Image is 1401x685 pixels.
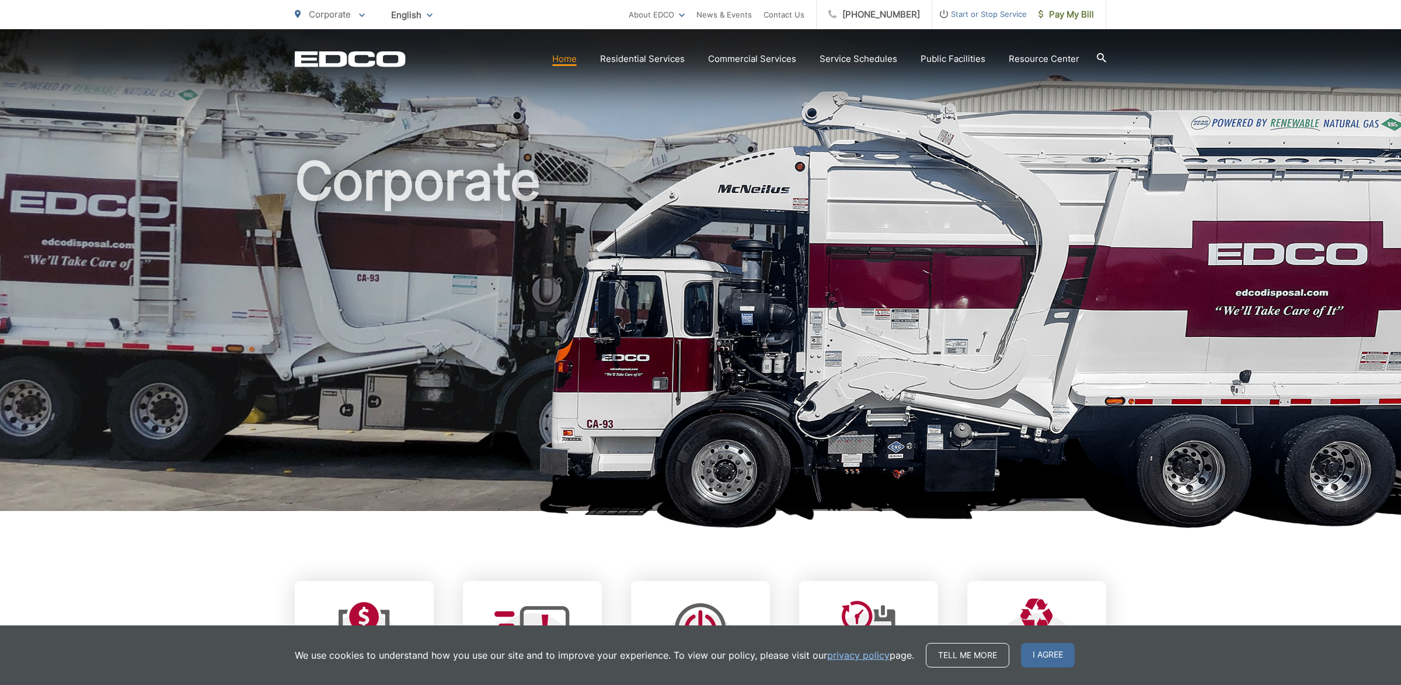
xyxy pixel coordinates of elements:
[629,8,685,22] a: About EDCO
[926,643,1009,667] a: Tell me more
[382,5,441,25] span: English
[309,9,351,20] span: Corporate
[820,52,897,66] a: Service Schedules
[1038,8,1094,22] span: Pay My Bill
[295,648,914,662] p: We use cookies to understand how you use our site and to improve your experience. To view our pol...
[764,8,804,22] a: Contact Us
[600,52,685,66] a: Residential Services
[552,52,577,66] a: Home
[295,152,1106,521] h1: Corporate
[295,51,406,67] a: EDCD logo. Return to the homepage.
[1021,643,1075,667] span: I agree
[696,8,752,22] a: News & Events
[827,648,890,662] a: privacy policy
[921,52,985,66] a: Public Facilities
[708,52,796,66] a: Commercial Services
[1009,52,1079,66] a: Resource Center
